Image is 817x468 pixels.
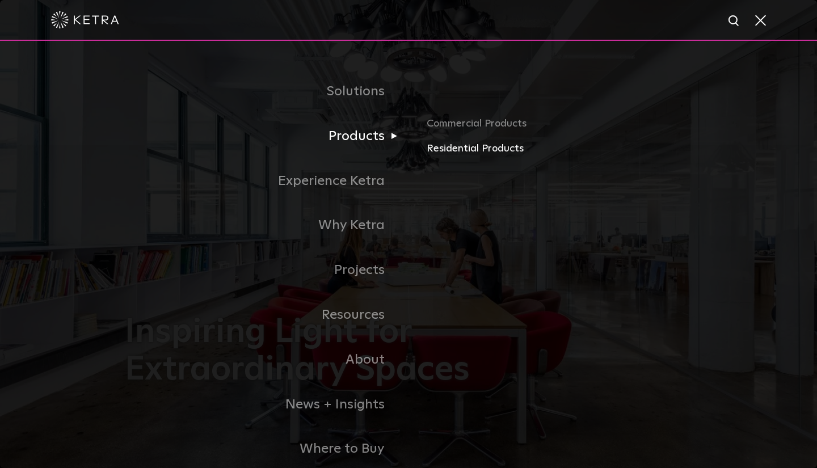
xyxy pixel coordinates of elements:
[125,248,408,293] a: Projects
[727,14,742,28] img: search icon
[125,338,408,382] a: About
[125,203,408,248] a: Why Ketra
[125,382,408,427] a: News + Insights
[427,116,692,141] a: Commercial Products
[125,114,408,159] a: Products
[125,69,408,114] a: Solutions
[125,159,408,204] a: Experience Ketra
[427,141,692,157] a: Residential Products
[51,11,119,28] img: ketra-logo-2019-white
[125,293,408,338] a: Resources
